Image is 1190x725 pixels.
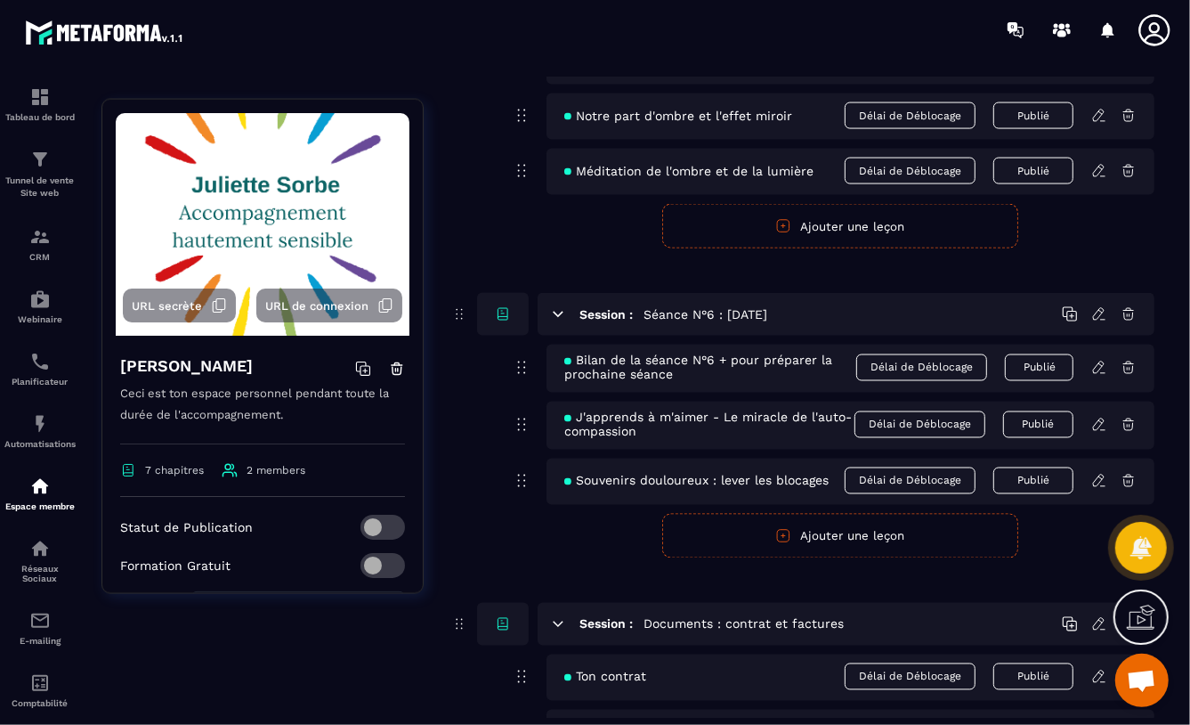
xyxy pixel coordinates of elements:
img: automations [29,413,51,435]
img: automations [29,476,51,497]
img: accountant [29,672,51,694]
a: automationsautomationsWebinaire [4,275,76,338]
a: social-networksocial-networkRéseaux Sociaux [4,525,76,597]
span: Méditation de l'ombre et de la lumière [564,164,814,178]
h4: [PERSON_NAME] [120,354,253,379]
span: 7 chapitres [145,464,204,477]
img: formation [29,226,51,248]
p: Planificateur [4,377,76,387]
a: automationsautomationsEspace membre [4,462,76,525]
h6: Session : [579,617,633,631]
img: background [116,113,409,336]
div: Ouvrir le chat [1115,654,1169,707]
span: Délai de Déblocage [845,102,975,129]
button: Publié [993,158,1073,184]
a: accountantaccountantComptabilité [4,659,76,721]
p: Espace membre [4,501,76,511]
img: scheduler [29,351,51,372]
span: Délai de Déblocage [856,354,987,381]
span: Bilan de la séance N°6 + pour préparer la prochaine séance [564,354,856,382]
p: Comptabilité [4,698,76,708]
span: Délai de Déblocage [845,468,975,494]
a: automationsautomationsAutomatisations [4,400,76,462]
p: Webinaire [4,314,76,324]
img: formation [29,86,51,108]
a: schedulerschedulerPlanificateur [4,338,76,400]
p: E-mailing [4,636,76,646]
img: automations [29,289,51,310]
div: Search for option [191,591,405,632]
button: Ajouter une leçon [662,204,1018,248]
h5: Séance N°6 : [DATE] [644,305,767,323]
button: Publié [993,468,1073,494]
p: Statut de Publication [120,520,253,534]
h6: Session : [579,307,633,322]
p: Automatisations [4,439,76,449]
p: Ceci est ton espace personnel pendant toute la durée de l'accompagnement. [120,383,405,444]
button: Publié [993,102,1073,129]
button: URL secrète [123,289,236,322]
button: Ajouter une leçon [662,514,1018,558]
button: Publié [993,664,1073,690]
button: URL de connexion [256,289,402,322]
span: Souvenirs douloureux : lever les blocages [564,474,829,488]
span: Délai de Déblocage [854,411,985,438]
p: Réseaux Sociaux [4,564,76,583]
span: URL secrète [132,299,202,313]
p: Tunnel de vente Site web [4,175,76,200]
img: social-network [29,538,51,559]
a: formationformationTunnel de vente Site web [4,135,76,213]
span: Ton contrat [564,670,646,684]
span: Notre part d'ombre et l'effet miroir [564,109,792,123]
a: emailemailE-mailing [4,597,76,659]
span: J'apprends à m'aimer - Le miracle de l'auto-compassion [564,411,854,439]
span: Délai de Déblocage [845,158,975,184]
img: logo [25,16,185,48]
button: Publié [1003,411,1073,438]
img: formation [29,149,51,170]
img: email [29,610,51,631]
span: 2 members [247,464,305,477]
a: formationformationCRM [4,213,76,275]
p: Formation Gratuit [120,558,231,573]
h5: Documents : contrat et factures [644,615,844,633]
a: formationformationTableau de bord [4,73,76,135]
p: Tableau de bord [4,112,76,122]
span: Délai de Déblocage [845,664,975,690]
p: CRM [4,252,76,262]
span: URL de connexion [265,299,368,313]
button: Publié [1005,354,1073,381]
